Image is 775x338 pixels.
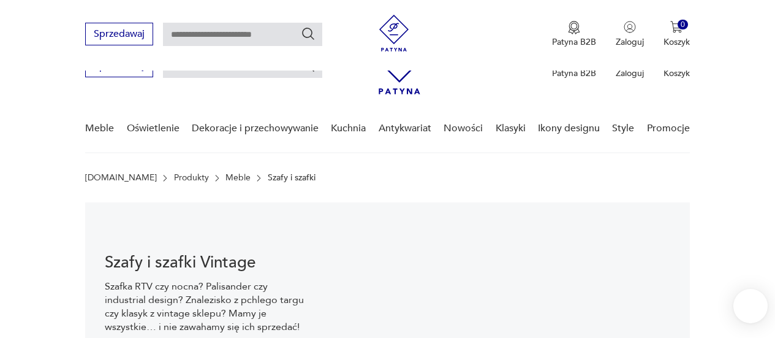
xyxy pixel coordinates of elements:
[379,105,431,152] a: Antykwariat
[552,21,596,48] button: Patyna B2B
[174,173,209,183] a: Produkty
[268,173,316,183] p: Szafy i szafki
[670,21,682,33] img: Ikona koszyka
[616,36,644,48] p: Zaloguj
[647,105,690,152] a: Promocje
[552,21,596,48] a: Ikona medaluPatyna B2B
[85,105,114,152] a: Meble
[568,21,580,34] img: Ikona medalu
[301,26,316,41] button: Szukaj
[376,15,412,52] img: Patyna - sklep z meblami i dekoracjami vintage
[663,36,690,48] p: Koszyk
[85,173,157,183] a: [DOMAIN_NAME]
[552,36,596,48] p: Patyna B2B
[616,67,644,79] p: Zaloguj
[127,105,180,152] a: Oświetlenie
[624,21,636,33] img: Ikonka użytkownika
[105,280,308,334] p: Szafka RTV czy nocna? Palisander czy industrial design? Znalezisko z pchlego targu czy klasyk z v...
[331,105,366,152] a: Kuchnia
[192,105,319,152] a: Dekoracje i przechowywanie
[678,20,688,30] div: 0
[225,173,251,183] a: Meble
[85,63,153,71] a: Sprzedawaj
[85,31,153,39] a: Sprzedawaj
[538,105,600,152] a: Ikony designu
[663,21,690,48] button: 0Koszyk
[612,105,634,152] a: Style
[444,105,483,152] a: Nowości
[85,23,153,45] button: Sprzedawaj
[733,289,768,323] iframe: Smartsupp widget button
[616,21,644,48] button: Zaloguj
[552,67,596,79] p: Patyna B2B
[663,67,690,79] p: Koszyk
[496,105,526,152] a: Klasyki
[105,255,308,270] h1: Szafy i szafki Vintage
